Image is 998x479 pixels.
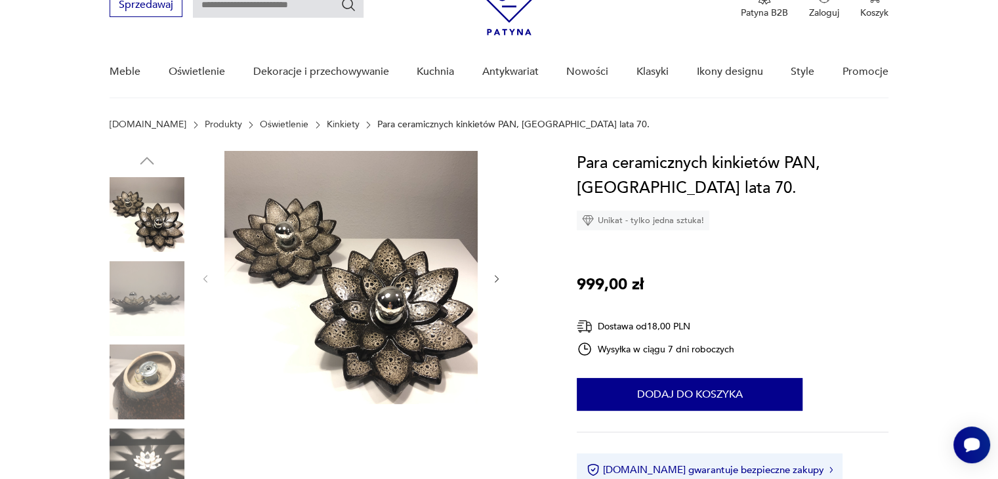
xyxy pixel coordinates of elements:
[110,344,184,419] img: Zdjęcie produktu Para ceramicznych kinkietów PAN, Niemcy lata 70.
[110,119,186,130] a: [DOMAIN_NAME]
[577,318,593,335] img: Ikona dostawy
[169,47,225,97] a: Oświetlenie
[791,47,814,97] a: Style
[110,1,182,10] a: Sprzedawaj
[587,463,600,476] img: Ikona certyfikatu
[587,463,833,476] button: [DOMAIN_NAME] gwarantuje bezpieczne zakupy
[842,47,888,97] a: Promocje
[636,47,669,97] a: Klasyki
[260,119,308,130] a: Oświetlenie
[110,177,184,252] img: Zdjęcie produktu Para ceramicznych kinkietów PAN, Niemcy lata 70.
[577,272,644,297] p: 999,00 zł
[566,47,608,97] a: Nowości
[577,318,734,335] div: Dostawa od 18,00 PLN
[110,261,184,336] img: Zdjęcie produktu Para ceramicznych kinkietów PAN, Niemcy lata 70.
[829,467,833,473] img: Ikona strzałki w prawo
[417,47,454,97] a: Kuchnia
[577,378,802,411] button: Dodaj do koszyka
[809,7,839,19] p: Zaloguj
[577,341,734,357] div: Wysyłka w ciągu 7 dni roboczych
[205,119,242,130] a: Produkty
[741,7,788,19] p: Patyna B2B
[582,215,594,226] img: Ikona diamentu
[577,151,888,201] h1: Para ceramicznych kinkietów PAN, [GEOGRAPHIC_DATA] lata 70.
[953,427,990,463] iframe: Smartsupp widget button
[110,47,140,97] a: Meble
[377,119,650,130] p: Para ceramicznych kinkietów PAN, [GEOGRAPHIC_DATA] lata 70.
[482,47,539,97] a: Antykwariat
[327,119,360,130] a: Kinkiety
[696,47,762,97] a: Ikony designu
[860,7,888,19] p: Koszyk
[224,151,478,404] img: Zdjęcie produktu Para ceramicznych kinkietów PAN, Niemcy lata 70.
[577,211,709,230] div: Unikat - tylko jedna sztuka!
[253,47,388,97] a: Dekoracje i przechowywanie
